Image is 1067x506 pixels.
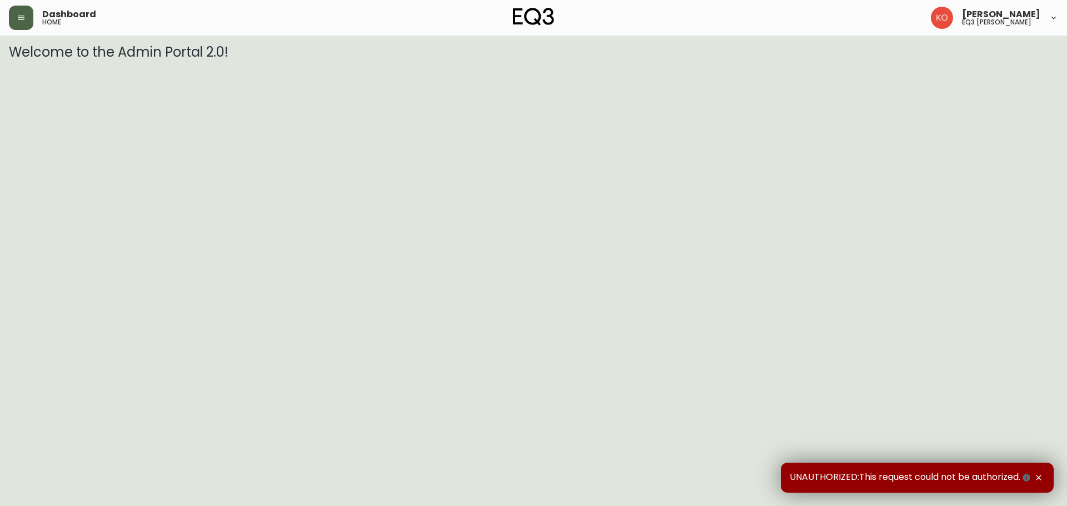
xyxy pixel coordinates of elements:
[962,19,1031,26] h5: eq3 [PERSON_NAME]
[9,44,1058,60] h3: Welcome to the Admin Portal 2.0!
[931,7,953,29] img: 9beb5e5239b23ed26e0d832b1b8f6f2a
[513,8,554,26] img: logo
[790,472,1033,484] span: UNAUTHORIZED:This request could not be authorized.
[42,19,61,26] h5: home
[962,10,1040,19] span: [PERSON_NAME]
[42,10,96,19] span: Dashboard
